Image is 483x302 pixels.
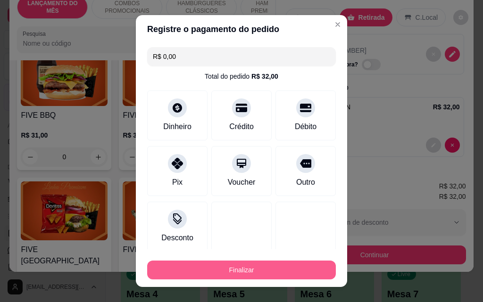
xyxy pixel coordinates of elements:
div: Dinheiro [163,121,192,132]
div: Crédito [229,121,254,132]
div: R$ 32,00 [251,72,278,81]
div: Débito [295,121,316,132]
div: Pix [172,177,183,188]
header: Registre o pagamento do pedido [136,15,347,43]
button: Finalizar [147,261,336,279]
div: Outro [296,177,315,188]
button: Close [330,17,345,32]
div: Voucher [228,177,256,188]
div: Total do pedido [205,72,278,81]
div: Desconto [161,232,193,244]
input: Ex.: hambúrguer de cordeiro [153,47,330,66]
